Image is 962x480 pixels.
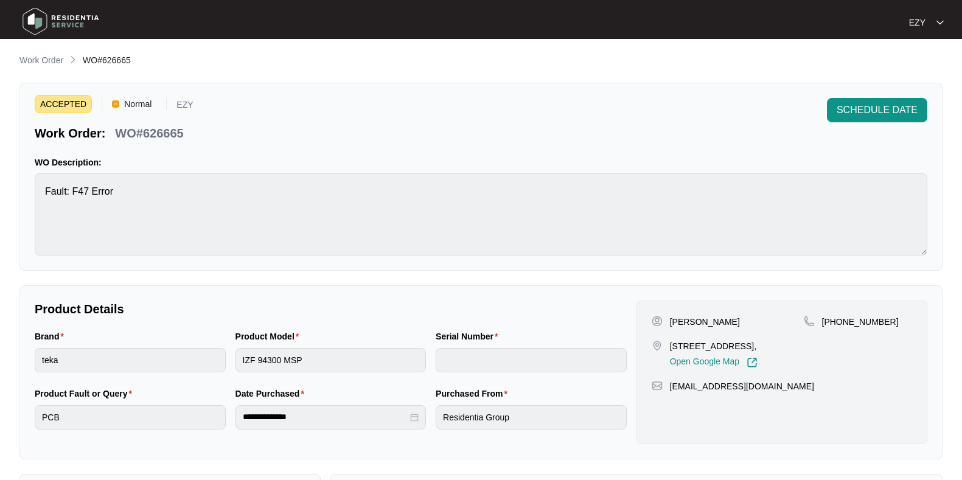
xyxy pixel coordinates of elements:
[112,100,119,108] img: Vercel Logo
[670,340,758,352] p: [STREET_ADDRESS],
[436,330,503,343] label: Serial Number
[909,16,925,29] p: EZY
[35,330,69,343] label: Brand
[35,388,137,400] label: Product Fault or Query
[436,388,512,400] label: Purchased From
[436,405,627,430] input: Purchased From
[837,103,918,117] span: SCHEDULE DATE
[652,340,663,351] img: map-pin
[17,54,66,68] a: Work Order
[35,125,105,142] p: Work Order:
[119,95,156,113] span: Normal
[35,173,927,256] textarea: Fault: F47 Error
[68,55,78,64] img: chevron-right
[235,388,309,400] label: Date Purchased
[235,348,427,372] input: Product Model
[652,316,663,327] img: user-pin
[747,357,758,368] img: Link-External
[652,380,663,391] img: map-pin
[35,301,627,318] p: Product Details
[18,3,103,40] img: residentia service logo
[235,330,304,343] label: Product Model
[670,357,758,368] a: Open Google Map
[243,411,408,423] input: Date Purchased
[936,19,944,26] img: dropdown arrow
[827,98,927,122] button: SCHEDULE DATE
[670,316,740,328] p: [PERSON_NAME]
[35,95,92,113] span: ACCEPTED
[822,316,899,328] p: [PHONE_NUMBER]
[115,125,183,142] p: WO#626665
[670,380,814,392] p: [EMAIL_ADDRESS][DOMAIN_NAME]
[35,156,927,169] p: WO Description:
[19,54,63,66] p: Work Order
[83,55,131,65] span: WO#626665
[176,100,193,113] p: EZY
[804,316,815,327] img: map-pin
[436,348,627,372] input: Serial Number
[35,405,226,430] input: Product Fault or Query
[35,348,226,372] input: Brand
